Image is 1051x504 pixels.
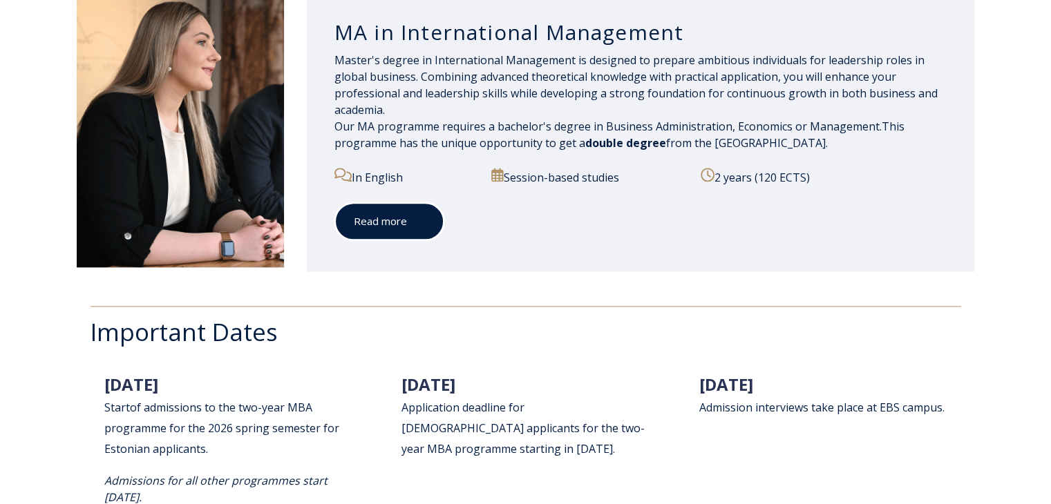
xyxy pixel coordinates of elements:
[104,400,130,415] span: Start
[401,373,455,396] span: [DATE]
[401,400,645,456] span: Application deadline for [DEMOGRAPHIC_DATA] applicants for the two-year MBA programme starting in...
[130,400,229,415] span: of admissions to th
[699,373,753,396] span: [DATE]
[334,19,947,46] h3: MA in International Management
[491,168,685,186] p: Session-based studies
[701,168,947,186] p: 2 years (120 ECTS)
[585,135,666,151] span: double degree
[334,52,938,117] span: Master's degree in International Management is designed to prepare ambitious individuals for lead...
[104,373,158,396] span: [DATE]
[699,400,788,415] span: Admission intervi
[334,202,444,240] a: Read more
[91,316,278,348] span: Important Dates
[334,119,905,151] span: This programme has the unique opportunity to get a from the [GEOGRAPHIC_DATA].
[104,400,312,436] span: e two-year MBA programme for the 202
[788,400,945,415] span: ews take place at EBS campus.
[334,119,882,134] span: Our MA programme requires a bachelor's degree in Business Administration, Economics or Management.
[334,168,476,186] p: In English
